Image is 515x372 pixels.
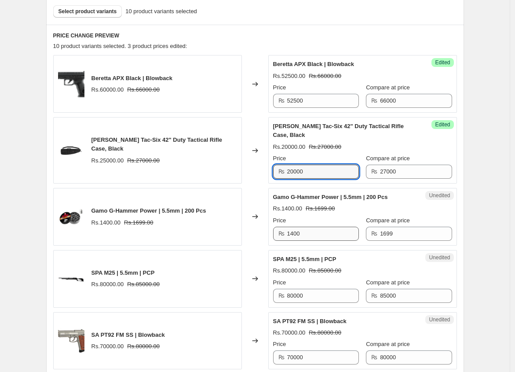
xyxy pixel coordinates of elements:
span: ₨ [278,230,285,237]
strike: Rs.27000.00 [127,156,160,165]
strike: Rs.27000.00 [309,143,341,151]
strike: Rs.80000.00 [309,328,341,337]
img: m25_80x.png [58,265,84,292]
span: [PERSON_NAME] Tac-Six 42" Duty Tactical Rifle Case, Black [273,123,404,138]
div: Rs.70000.00 [91,342,124,351]
span: SA PT92 FM SS | Blowback [91,331,165,338]
span: Price [273,341,286,347]
span: Edited [435,121,450,128]
strike: Rs.66000.00 [309,72,341,81]
img: H10083-01-800x600_80x.jpg [58,328,84,354]
span: Price [273,217,286,224]
span: ₨ [278,97,285,104]
span: SA PT92 FM SS | Blowback [273,318,347,324]
span: ₨ [278,168,285,175]
h6: PRICE CHANGE PREVIEW [53,32,457,39]
span: Unedited [429,316,450,323]
span: ₨ [371,354,377,361]
div: Rs.80000.00 [91,280,124,289]
span: Price [273,279,286,286]
span: ₨ [278,354,285,361]
span: Unedited [429,192,450,199]
span: Gamo G-Hammer Power | 5.5mm | 200 Pcs [91,207,206,214]
span: SPA M25 | 5.5mm | PCP [273,256,336,262]
span: Unedited [429,254,450,261]
span: ₨ [371,97,377,104]
strike: Rs.1699.00 [306,204,335,213]
span: ₨ [371,168,377,175]
div: Rs.20000.00 [273,143,306,151]
div: Rs.1400.00 [273,204,303,213]
div: Rs.60000.00 [91,85,124,94]
span: Beretta APX Black | Blowback [91,75,173,81]
button: Select product variants [53,5,122,18]
span: ₨ [278,292,285,299]
span: Compare at price [366,341,410,347]
div: Rs.1400.00 [91,218,121,227]
div: Rs.80000.00 [273,266,306,275]
span: 10 product variants selected. 3 product prices edited: [53,43,187,49]
strike: Rs.85000.00 [127,280,160,289]
span: SPA M25 | 5.5mm | PCP [91,269,155,276]
span: Compare at price [366,279,410,286]
strike: Rs.85000.00 [309,266,341,275]
span: Price [273,155,286,162]
div: Rs.52500.00 [273,72,306,81]
span: Edited [435,59,450,66]
img: thumb_80x.jpg [58,203,84,230]
span: Compare at price [366,155,410,162]
span: 10 product variants selected [125,7,197,16]
strike: Rs.1699.00 [124,218,153,227]
img: 4c0fc22d028190166030138dbe96d2e716152f0b9c6cbd720bbf8764abe9a0d1_80x.jpg [58,137,84,164]
span: Select product variants [58,8,117,15]
strike: Rs.66000.00 [127,85,160,94]
span: Beretta APX Black | Blowback [273,61,354,67]
span: Gamo G-Hammer Power | 5.5mm | 200 Pcs [273,194,388,200]
img: 5.8327_product_image_left_80x.webp [58,71,84,97]
div: Rs.70000.00 [273,328,306,337]
span: Price [273,84,286,91]
span: Compare at price [366,217,410,224]
span: ₨ [371,292,377,299]
span: ₨ [371,230,377,237]
div: Rs.25000.00 [91,156,124,165]
span: Compare at price [366,84,410,91]
span: [PERSON_NAME] Tac-Six 42" Duty Tactical Rifle Case, Black [91,136,223,152]
strike: Rs.80000.00 [127,342,160,351]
